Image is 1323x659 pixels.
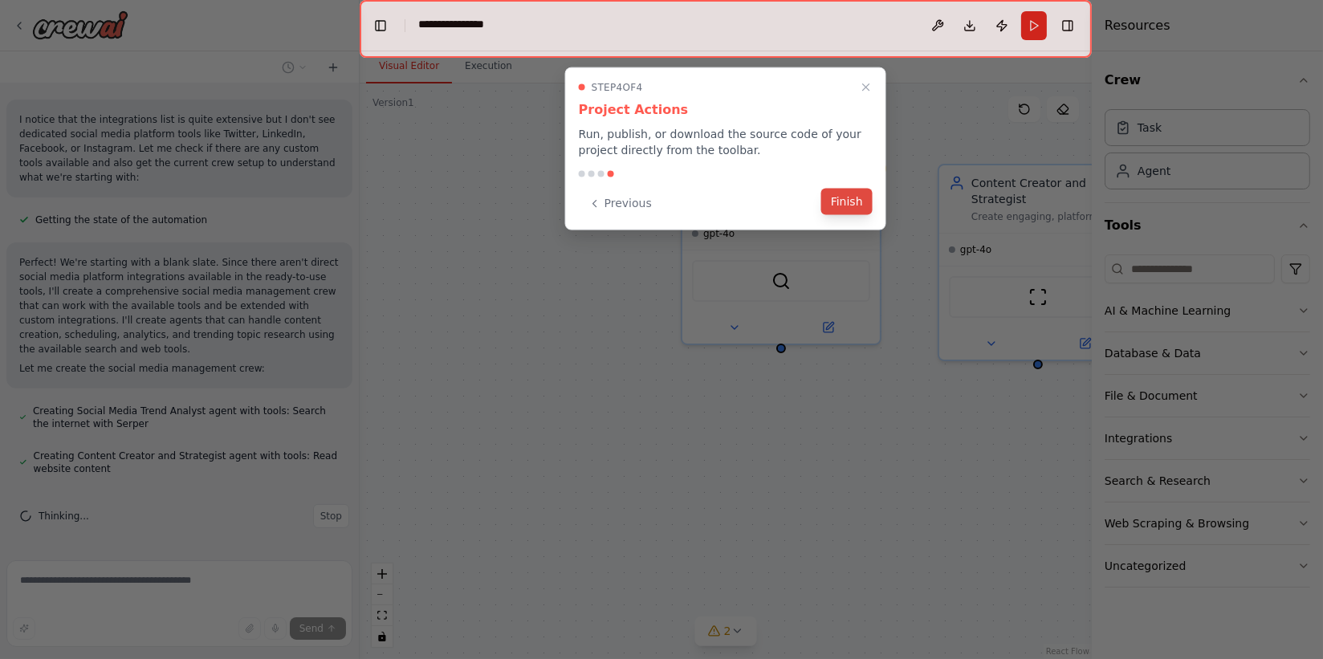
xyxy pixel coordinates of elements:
[579,126,873,158] p: Run, publish, or download the source code of your project directly from the toolbar.
[821,189,873,215] button: Finish
[592,81,643,94] span: Step 4 of 4
[857,78,876,97] button: Close walkthrough
[369,14,392,37] button: Hide left sidebar
[579,100,873,120] h3: Project Actions
[579,190,661,217] button: Previous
